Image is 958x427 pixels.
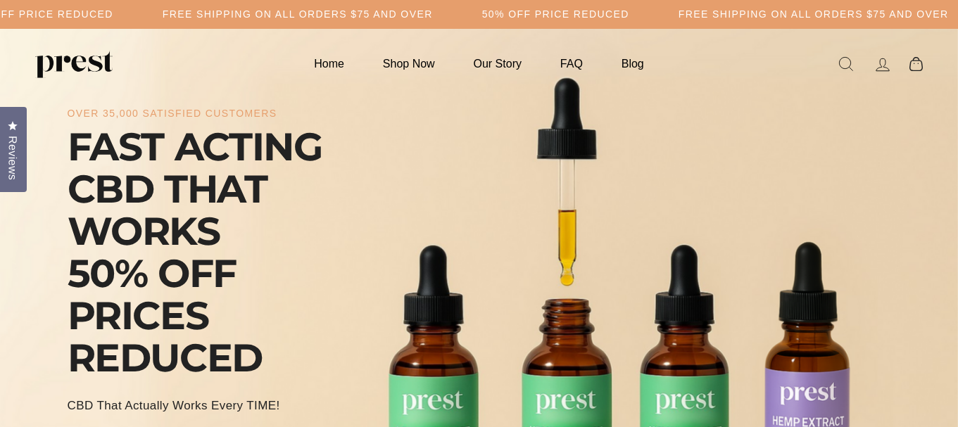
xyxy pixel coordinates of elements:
[296,50,661,77] ul: Primary
[456,50,539,77] a: Our Story
[4,136,22,180] span: Reviews
[163,8,433,20] h5: Free Shipping on all orders $75 and over
[604,50,662,77] a: Blog
[482,8,629,20] h5: 50% OFF PRICE REDUCED
[543,50,600,77] a: FAQ
[296,50,362,77] a: Home
[679,8,949,20] h5: Free Shipping on all orders $75 and over
[365,50,453,77] a: Shop Now
[68,108,277,120] div: over 35,000 satisfied customers
[68,397,280,414] div: CBD That Actually Works every TIME!
[35,50,113,78] img: PREST ORGANICS
[68,126,384,379] div: FAST ACTING CBD THAT WORKS 50% OFF PRICES REDUCED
